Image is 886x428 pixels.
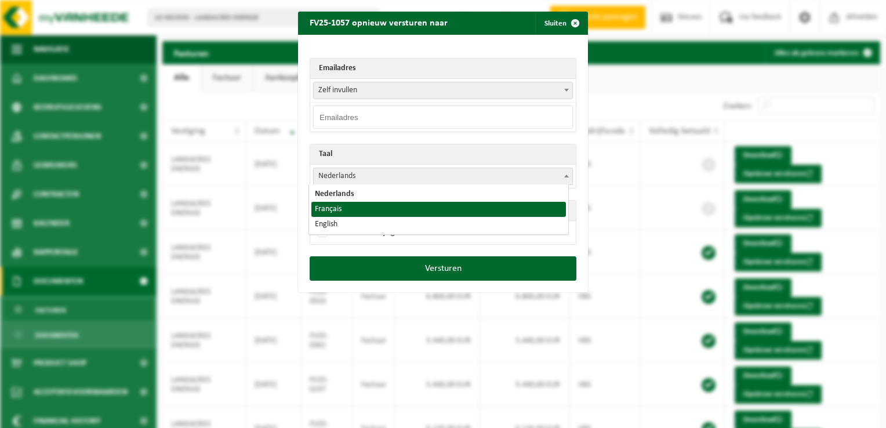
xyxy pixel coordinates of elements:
[310,59,576,79] th: Emailadres
[310,256,576,281] button: Versturen
[313,106,573,129] input: Emailadres
[314,168,572,184] span: Nederlands
[313,82,573,99] span: Zelf invullen
[311,217,565,232] li: English
[313,168,573,185] span: Nederlands
[311,202,565,217] li: Français
[310,144,576,165] th: Taal
[311,187,565,202] li: Nederlands
[535,12,587,35] button: Sluiten
[298,12,459,34] h2: FV25-1057 opnieuw versturen naar
[314,82,572,99] span: Zelf invullen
